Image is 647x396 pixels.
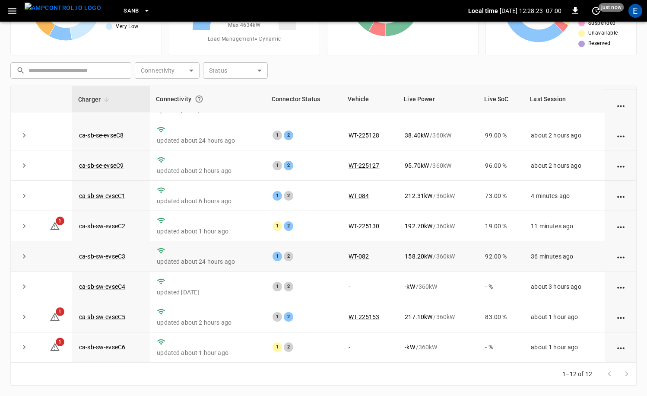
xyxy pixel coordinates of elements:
[524,211,605,241] td: 11 minutes ago
[273,131,282,140] div: 1
[524,120,605,150] td: about 2 hours ago
[18,220,31,233] button: expand row
[599,3,624,12] span: just now
[615,282,626,291] div: action cell options
[208,35,281,44] span: Load Management = Dynamic
[18,310,31,323] button: expand row
[273,342,282,352] div: 1
[524,272,605,302] td: about 3 hours ago
[342,86,398,112] th: Vehicle
[266,86,342,112] th: Connector Status
[284,131,293,140] div: 2
[284,282,293,291] div: 2
[405,343,415,351] p: - kW
[284,312,293,322] div: 2
[405,222,471,230] div: / 360 kW
[157,197,259,205] p: updated about 6 hours ago
[273,221,282,231] div: 1
[273,282,282,291] div: 1
[588,19,616,28] span: Suspended
[478,211,524,241] td: 19.00 %
[18,341,31,354] button: expand row
[25,3,101,13] img: ampcontrol.io logo
[405,161,429,170] p: 95.70 kW
[405,282,471,291] div: / 360 kW
[478,272,524,302] td: - %
[56,217,64,225] span: 1
[500,6,561,15] p: [DATE] 12:28:23 -07:00
[615,131,626,140] div: action cell options
[18,159,31,172] button: expand row
[615,161,626,170] div: action cell options
[349,223,379,230] a: WT-225130
[79,283,125,290] a: ca-sb-sw-evseC4
[405,131,471,140] div: / 360 kW
[157,257,259,266] p: updated about 24 hours ago
[405,161,471,170] div: / 360 kW
[50,222,60,229] a: 1
[478,181,524,211] td: 73.00 %
[157,166,259,175] p: updated about 2 hours ago
[284,221,293,231] div: 2
[524,302,605,332] td: about 1 hour ago
[156,91,260,107] div: Connectivity
[78,94,112,105] span: Charger
[615,313,626,321] div: action cell options
[405,192,471,200] div: / 360 kW
[405,131,429,140] p: 38.40 kW
[191,91,207,107] button: Connection between the charger and our software.
[79,253,125,260] a: ca-sb-sw-evseC3
[157,288,259,297] p: updated [DATE]
[18,129,31,142] button: expand row
[284,161,293,170] div: 2
[405,252,432,261] p: 158.20 kW
[405,222,432,230] p: 192.70 kW
[79,162,124,169] a: ca-sb-se-evseC9
[405,313,471,321] div: / 360 kW
[478,120,524,150] td: 99.00 %
[349,132,379,139] a: WT-225128
[478,332,524,363] td: - %
[157,318,259,327] p: updated about 2 hours ago
[478,86,524,112] th: Live SoC
[468,6,498,15] p: Local time
[79,344,125,351] a: ca-sb-sw-evseC6
[273,312,282,322] div: 1
[284,252,293,261] div: 2
[18,250,31,263] button: expand row
[120,3,154,19] button: SanB
[524,150,605,181] td: about 2 hours ago
[342,332,398,363] td: -
[349,192,369,199] a: WT-084
[628,4,642,18] div: profile-icon
[79,192,125,199] a: ca-sb-sw-evseC1
[405,343,471,351] div: / 360 kW
[562,370,593,378] p: 1–12 of 12
[284,191,293,201] div: 2
[615,101,626,109] div: action cell options
[124,6,139,16] span: SanB
[273,191,282,201] div: 1
[50,313,60,320] a: 1
[524,241,605,271] td: 36 minutes ago
[398,86,478,112] th: Live Power
[589,4,603,18] button: set refresh interval
[405,282,415,291] p: - kW
[116,22,138,31] span: Very Low
[228,21,260,30] span: Max. 4634 kW
[615,192,626,200] div: action cell options
[478,302,524,332] td: 83.00 %
[349,313,379,320] a: WT-225153
[524,332,605,363] td: about 1 hour ago
[478,150,524,181] td: 96.00 %
[588,29,618,38] span: Unavailable
[157,136,259,145] p: updated about 24 hours ago
[342,272,398,302] td: -
[79,313,125,320] a: ca-sb-sw-evseC5
[349,162,379,169] a: WT-225127
[588,39,610,48] span: Reserved
[79,223,125,230] a: ca-sb-sw-evseC2
[478,241,524,271] td: 92.00 %
[18,280,31,293] button: expand row
[56,338,64,346] span: 1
